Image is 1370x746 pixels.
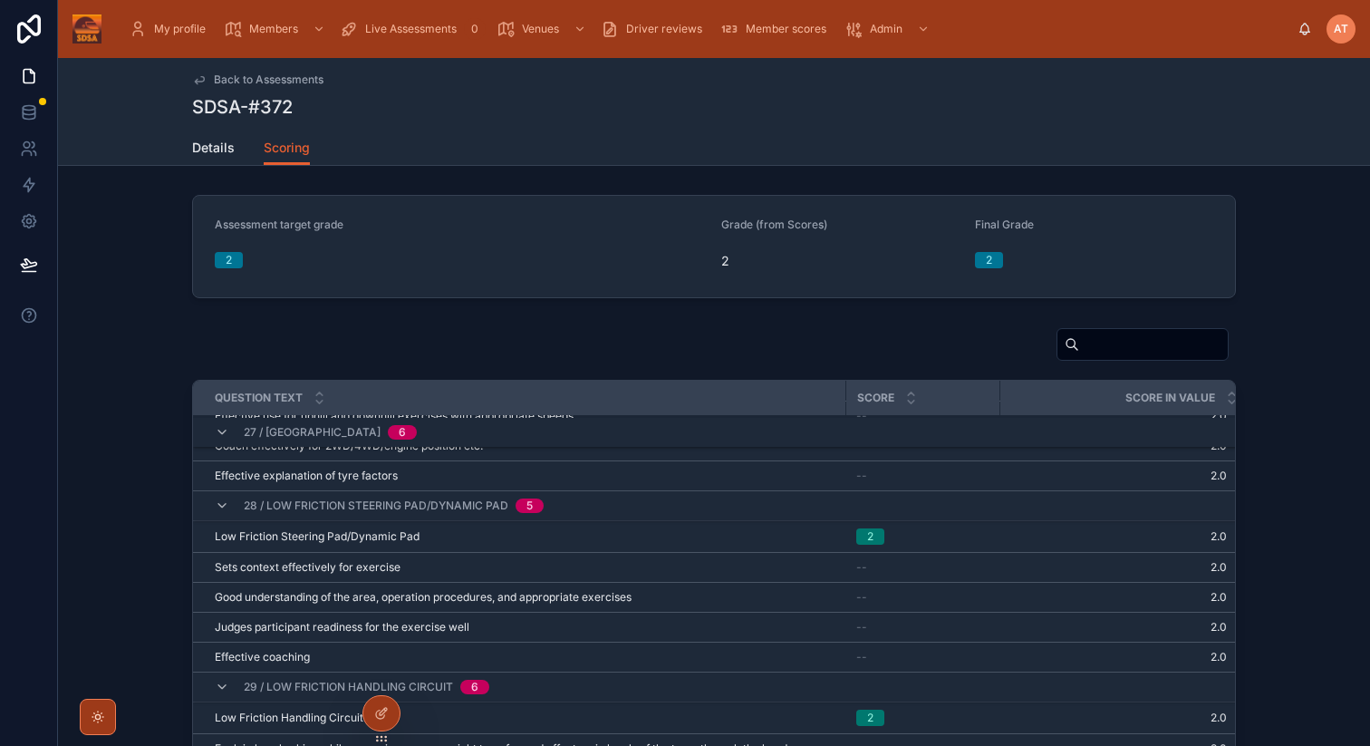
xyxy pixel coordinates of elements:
[999,409,1227,423] span: 2.0
[867,528,873,545] div: 2
[870,22,902,36] span: Admin
[215,650,310,664] span: Effective coaching
[72,15,101,44] img: App logo
[999,560,1227,575] span: 2.0
[471,680,478,694] div: 6
[249,22,298,36] span: Members
[215,218,343,231] span: Assessment target grade
[491,13,595,45] a: Venues
[999,711,1227,725] span: 2.0
[154,22,206,36] span: My profile
[399,425,406,440] div: 6
[839,13,939,45] a: Admin
[334,13,491,45] a: Live Assessments0
[192,139,235,157] span: Details
[215,590,632,605] span: Good understanding of the area, operation procedures, and appropriate exercises
[526,499,533,513] div: 5
[192,73,323,87] a: Back to Assessments
[215,391,303,405] span: Question text
[116,9,1298,49] div: scrollable content
[721,252,960,270] span: 2
[218,13,334,45] a: Members
[215,711,363,725] span: Low Friction Handling Circuit
[999,469,1227,483] span: 2.0
[999,529,1227,544] span: 2.0
[856,590,867,605] span: --
[192,94,293,120] h1: SDSA-#372
[999,620,1227,635] span: 2.0
[215,529,420,544] span: Low Friction Steering Pad/Dynamic Pad
[975,218,1034,231] span: Final Grade
[1334,22,1348,36] span: AT
[215,469,398,483] span: Effective explanation of tyre factors
[215,560,400,575] span: Sets context effectively for exercise
[715,13,839,45] a: Member scores
[244,499,508,513] span: 28 / Low Friction Steering Pad/Dynamic Pad
[999,590,1227,605] span: 2.0
[746,22,826,36] span: Member scores
[857,391,894,405] span: Score
[626,22,702,36] span: Driver reviews
[264,139,310,157] span: Scoring
[244,680,453,694] span: 29 / Low Friction Handling Circuit
[986,252,992,268] div: 2
[192,131,235,168] a: Details
[522,22,559,36] span: Venues
[214,73,323,87] span: Back to Assessments
[999,650,1227,664] span: 2.0
[867,710,873,726] div: 2
[365,22,457,36] span: Live Assessments
[226,252,232,268] div: 2
[856,409,867,423] span: --
[856,560,867,575] span: --
[721,218,827,231] span: Grade (from Scores)
[215,409,574,423] span: Effective use for uphill and downhill exercises with appropriate speeds
[856,650,867,664] span: --
[215,620,469,635] span: Judges participant readiness for the exercise well
[264,131,310,166] a: Scoring
[856,620,867,635] span: --
[595,13,715,45] a: Driver reviews
[1125,391,1215,405] span: Score in value
[244,425,381,440] span: 27 / [GEOGRAPHIC_DATA]
[856,469,867,483] span: --
[464,18,486,40] div: 0
[123,13,218,45] a: My profile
